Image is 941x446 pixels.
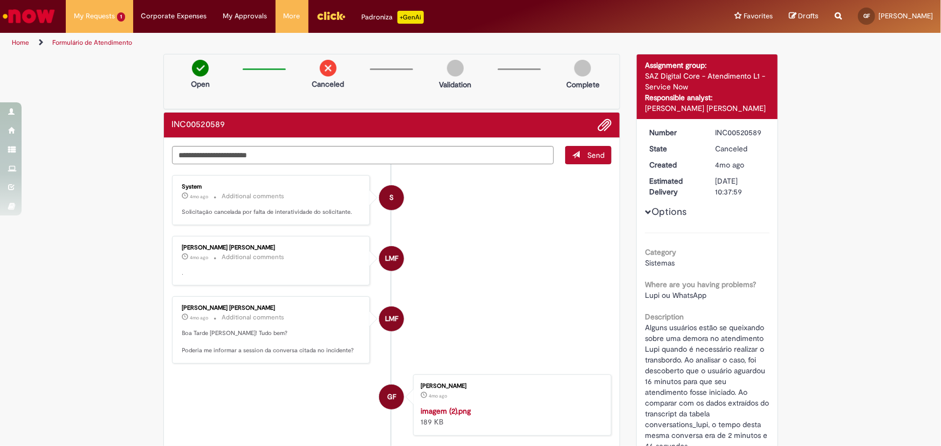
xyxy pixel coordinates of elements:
img: img-circle-grey.png [574,60,591,76]
span: LMF [385,306,399,332]
small: Additional comments [222,253,285,262]
p: . [182,269,362,277]
textarea: Type your message here... [172,146,554,164]
div: 189 KB [421,406,600,427]
ul: Page breadcrumbs [8,33,619,53]
p: Solicitação cancelada por falta de interatividade do solicitante. [182,208,362,217]
dt: Created [641,159,708,170]
b: Where are you having problems? [645,280,756,289]
button: Send [565,146,612,164]
span: My Approvals [223,11,267,22]
div: [PERSON_NAME] [PERSON_NAME] [645,103,770,114]
div: [PERSON_NAME] [PERSON_NAME] [182,245,362,251]
div: Lucas Marangoni Felix Silva [379,246,404,271]
span: Lupi ou WhatsApp [645,290,706,300]
time: 11/06/2025 16:05:47 [190,193,209,200]
span: S [389,185,394,211]
span: 1 [117,12,125,22]
a: Formulário de Atendimento [52,38,132,47]
div: 29/05/2025 10:37:58 [716,159,766,170]
div: [DATE] 10:37:59 [716,176,766,197]
span: 4mo ago [429,393,447,399]
dt: Number [641,127,708,138]
dt: Estimated Delivery [641,176,708,197]
p: Validation [439,79,471,90]
p: Complete [566,79,600,90]
p: +GenAi [397,11,424,24]
span: Sistemas [645,258,675,268]
time: 04/06/2025 09:05:46 [190,254,209,261]
img: img-circle-grey.png [447,60,464,76]
b: Category [645,247,676,257]
a: Drafts [789,11,819,22]
img: check-circle-green.png [192,60,209,76]
span: 4mo ago [716,160,745,170]
span: My Requests [74,11,115,22]
img: ServiceNow [1,5,57,27]
span: More [284,11,300,22]
div: Responsible analyst: [645,92,770,103]
span: Favorites [744,11,773,22]
span: 4mo ago [190,193,209,200]
b: Description [645,312,684,322]
small: Additional comments [222,192,285,201]
a: imagem (2).png [421,406,471,416]
span: 4mo ago [190,254,209,261]
span: Drafts [798,11,819,21]
span: GF [863,12,870,19]
span: LMF [385,246,399,271]
span: Send [587,150,605,160]
div: Assignment group: [645,60,770,71]
span: [PERSON_NAME] [878,11,933,20]
p: Boa Tarde [PERSON_NAME]! Tudo bem? Poderia me informar a session da conversa citada no incidente? [182,329,362,354]
button: Add attachments [597,118,612,132]
div: SAZ Digital Core - Atendimento L1 - Service Now [645,71,770,92]
p: Canceled [312,79,344,89]
span: 4mo ago [190,315,209,321]
time: 29/05/2025 10:37:38 [429,393,447,399]
small: Additional comments [222,313,285,322]
img: remove.png [320,60,336,76]
div: [PERSON_NAME] [PERSON_NAME] [182,305,362,311]
div: Padroniza [362,11,424,24]
span: Corporate Expenses [141,11,207,22]
time: 29/05/2025 15:36:56 [190,315,209,321]
div: Lucas Marangoni Felix Silva [379,306,404,331]
div: INC00520589 [716,127,766,138]
p: Open [191,79,210,89]
a: Home [12,38,29,47]
span: GF [387,384,396,410]
div: System [182,184,362,190]
div: Guilherme Campos Ferreira [379,385,404,409]
h2: INC00520589 Ticket history [172,120,225,130]
div: Canceled [716,143,766,154]
div: [PERSON_NAME] [421,383,600,389]
dt: State [641,143,708,154]
div: System [379,185,404,210]
img: click_logo_yellow_360x200.png [317,8,346,24]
